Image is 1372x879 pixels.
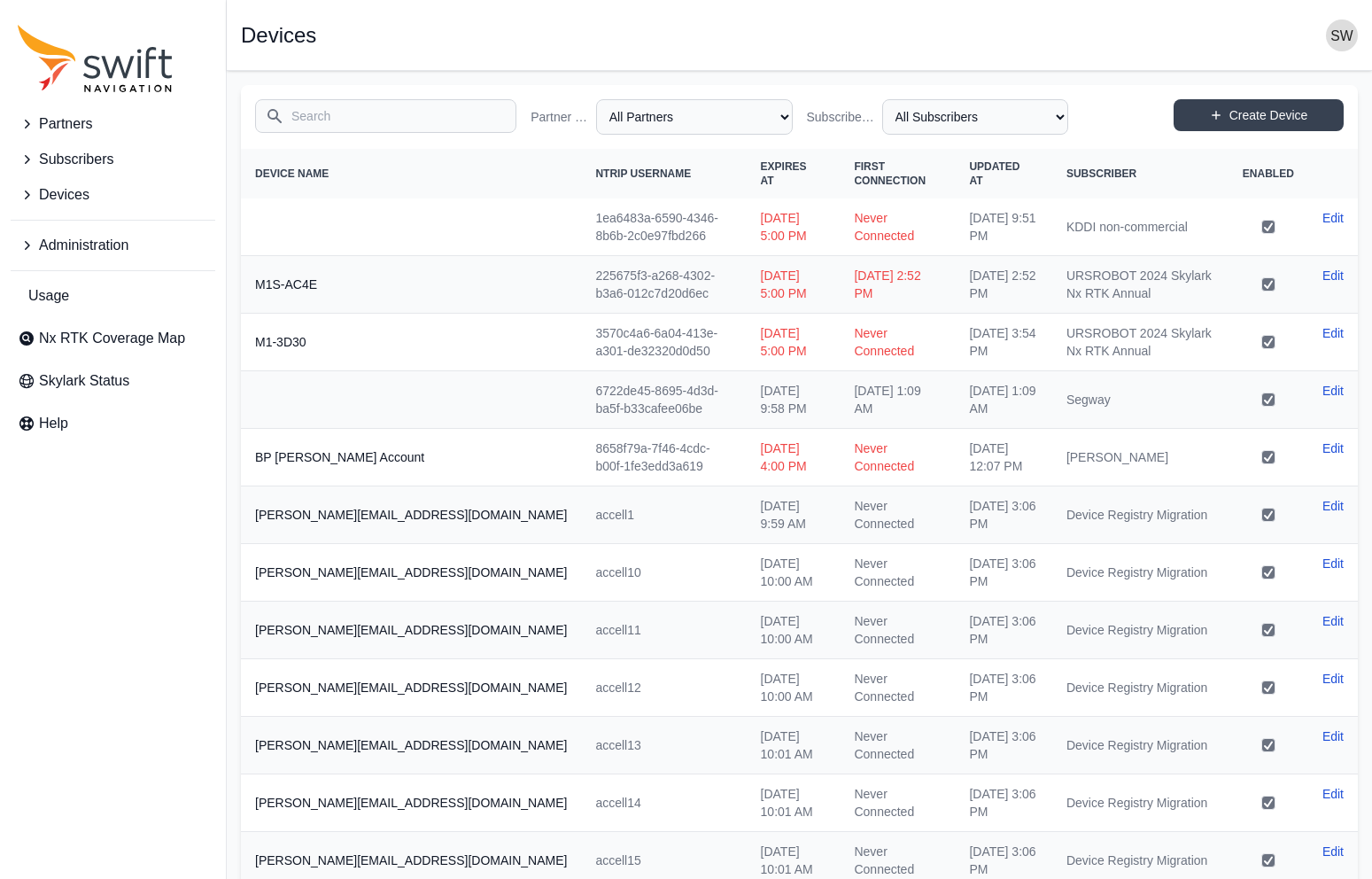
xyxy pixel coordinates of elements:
td: [DATE] 10:01 AM [747,717,841,774]
span: Administration [39,235,128,256]
td: [DATE] 9:58 PM [747,371,841,429]
td: Device Registry Migration [1052,659,1229,717]
td: [DATE] 3:06 PM [955,486,1051,544]
label: Subscriber Name [807,108,875,126]
span: Help [39,413,68,434]
th: [PERSON_NAME][EMAIL_ADDRESS][DOMAIN_NAME] [241,602,581,659]
button: Administration [11,228,215,263]
td: 225675f3-a268-4302-b3a6-012c7d20d6ec [581,256,746,314]
td: [DATE] 10:00 AM [747,544,841,602]
a: Edit [1322,843,1344,860]
a: Edit [1322,267,1344,284]
th: Device Name [241,149,581,198]
td: Device Registry Migration [1052,602,1229,659]
td: accell13 [581,717,746,774]
a: Nx RTK Coverage Map [11,321,215,356]
td: [DATE] 1:09 AM [955,371,1051,429]
td: Never Connected [840,314,955,371]
span: Devices [39,184,89,206]
select: Subscriber [882,99,1068,135]
td: Never Connected [840,659,955,717]
td: Never Connected [840,429,955,486]
th: [PERSON_NAME][EMAIL_ADDRESS][DOMAIN_NAME] [241,544,581,602]
span: Nx RTK Coverage Map [39,328,185,349]
th: BP [PERSON_NAME] Account [241,429,581,486]
td: Never Connected [840,602,955,659]
td: Never Connected [840,486,955,544]
td: Never Connected [840,774,955,832]
select: Partner Name [596,99,793,135]
td: [DATE] 5:00 PM [747,256,841,314]
td: Device Registry Migration [1052,486,1229,544]
a: Help [11,406,215,441]
td: Segway [1052,371,1229,429]
td: [DATE] 9:51 PM [955,198,1051,256]
td: 6722de45-8695-4d3d-ba5f-b33cafee06be [581,371,746,429]
td: [DATE] 5:00 PM [747,314,841,371]
th: [PERSON_NAME][EMAIL_ADDRESS][DOMAIN_NAME] [241,486,581,544]
td: 8658f79a-7f46-4cdc-b00f-1fe3edd3a619 [581,429,746,486]
td: [DATE] 3:06 PM [955,602,1051,659]
td: URSROBOT 2024 Skylark Nx RTK Annual [1052,256,1229,314]
td: accell14 [581,774,746,832]
span: Updated At [969,160,1019,187]
td: accell11 [581,602,746,659]
td: Never Connected [840,717,955,774]
a: Edit [1322,785,1344,803]
td: Never Connected [840,544,955,602]
td: Device Registry Migration [1052,774,1229,832]
a: Edit [1322,439,1344,457]
td: Device Registry Migration [1052,717,1229,774]
a: Edit [1322,382,1344,400]
th: [PERSON_NAME][EMAIL_ADDRESS][DOMAIN_NAME] [241,774,581,832]
a: Create Device [1174,99,1344,131]
td: [DATE] 3:06 PM [955,717,1051,774]
span: Partners [39,113,92,135]
th: M1-3D30 [241,314,581,371]
th: NTRIP Username [581,149,746,198]
label: Partner Name [531,108,588,126]
a: Edit [1322,324,1344,342]
td: accell10 [581,544,746,602]
a: Edit [1322,209,1344,227]
th: [PERSON_NAME][EMAIL_ADDRESS][DOMAIN_NAME] [241,717,581,774]
td: [PERSON_NAME] [1052,429,1229,486]
td: [DATE] 10:00 AM [747,659,841,717]
td: 1ea6483a-6590-4346-8b6b-2c0e97fbd266 [581,198,746,256]
button: Partners [11,106,215,142]
td: [DATE] 2:52 PM [840,256,955,314]
td: [DATE] 3:54 PM [955,314,1051,371]
td: URSROBOT 2024 Skylark Nx RTK Annual [1052,314,1229,371]
img: user photo [1326,19,1358,51]
a: Skylark Status [11,363,215,399]
td: [DATE] 1:09 AM [840,371,955,429]
td: Never Connected [840,198,955,256]
th: Subscriber [1052,149,1229,198]
button: Subscribers [11,142,215,177]
th: [PERSON_NAME][EMAIL_ADDRESS][DOMAIN_NAME] [241,659,581,717]
a: Edit [1322,497,1344,515]
td: Device Registry Migration [1052,544,1229,602]
td: 3570c4a6-6a04-413e-a301-de32320d0d50 [581,314,746,371]
td: accell12 [581,659,746,717]
span: Expires At [761,160,807,187]
td: [DATE] 2:52 PM [955,256,1051,314]
span: Skylark Status [39,370,129,392]
th: Enabled [1229,149,1308,198]
td: [DATE] 12:07 PM [955,429,1051,486]
a: Edit [1322,670,1344,688]
td: [DATE] 4:00 PM [747,429,841,486]
td: accell1 [581,486,746,544]
a: Edit [1322,555,1344,572]
span: First Connection [854,160,926,187]
td: [DATE] 10:01 AM [747,774,841,832]
span: Subscribers [39,149,113,170]
td: [DATE] 5:00 PM [747,198,841,256]
th: M1S-AC4E [241,256,581,314]
a: Usage [11,278,215,314]
button: Devices [11,177,215,213]
td: [DATE] 3:06 PM [955,774,1051,832]
td: [DATE] 9:59 AM [747,486,841,544]
a: Edit [1322,612,1344,630]
td: [DATE] 10:00 AM [747,602,841,659]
